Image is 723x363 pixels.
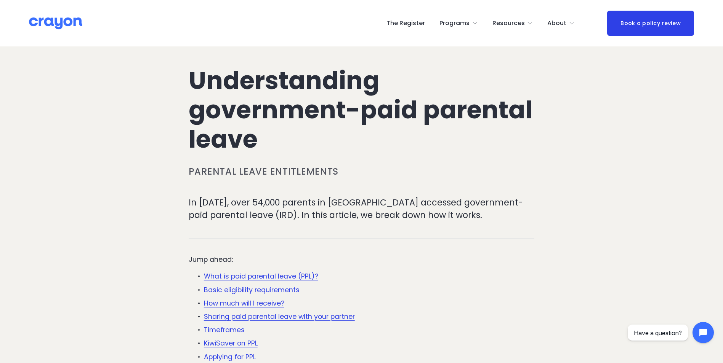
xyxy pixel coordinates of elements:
[204,272,318,281] a: What is paid parental leave (PPL)?
[547,17,575,29] a: folder dropdown
[189,196,535,222] p: In [DATE], over 54,000 parents in [GEOGRAPHIC_DATA] accessed government-paid parental leave (IRD)...
[204,299,284,308] a: How much will I receive?
[439,18,470,29] span: Programs
[439,17,478,29] a: folder dropdown
[189,66,535,154] h1: Understanding government-paid parental leave
[204,352,256,361] a: Applying for PPL
[607,11,694,35] a: Book a policy review
[204,339,258,348] a: KiwiSaver on PPL
[492,18,525,29] span: Resources
[204,285,300,295] a: Basic eligibility requirements
[492,17,533,29] a: folder dropdown
[189,165,338,178] a: Parental leave entitlements
[189,255,535,264] p: Jump ahead:
[29,17,82,30] img: Crayon
[386,17,425,29] a: The Register
[204,325,245,334] a: Timeframes
[547,18,566,29] span: About
[204,312,355,321] a: Sharing paid parental leave with your partner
